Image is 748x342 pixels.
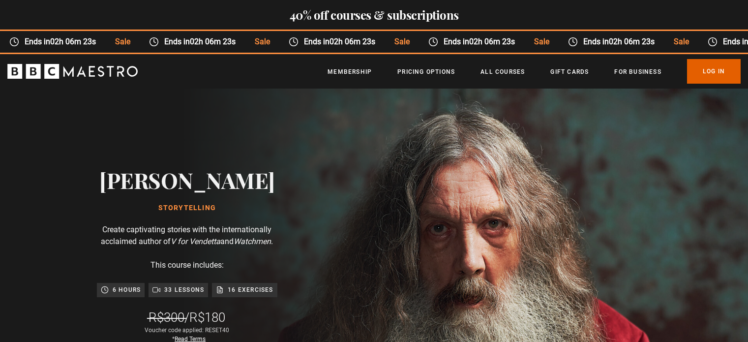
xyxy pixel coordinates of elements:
span: Ends in [159,36,245,48]
a: Log In [687,59,741,84]
a: Membership [328,67,372,77]
span: Sale [524,36,558,48]
a: Pricing Options [397,67,455,77]
span: Ends in [438,36,524,48]
nav: Primary [328,59,741,84]
time: 02h 06m 23s [50,37,96,46]
a: Gift Cards [550,67,589,77]
p: Create captivating stories with the internationally acclaimed author of and . [89,224,285,248]
i: V for Vendetta [171,237,220,246]
a: For business [614,67,661,77]
p: 33 lessons [164,285,204,295]
h2: [PERSON_NAME] [99,167,275,192]
span: Sale [245,36,279,48]
span: Ends in [577,36,663,48]
svg: BBC Maestro [7,64,138,79]
a: All Courses [480,67,525,77]
span: Sale [105,36,139,48]
p: 6 hours [113,285,141,295]
h1: Storytelling [99,204,275,212]
p: 16 exercises [228,285,273,295]
span: Sale [385,36,419,48]
p: This course includes: [150,259,224,271]
span: Sale [664,36,698,48]
time: 02h 06m 23s [190,37,236,46]
time: 02h 06m 23s [329,37,375,46]
time: 02h 06m 23s [609,37,655,46]
span: Ends in [298,36,384,48]
time: 02h 06m 23s [469,37,515,46]
span: Ends in [19,36,105,48]
i: Watchmen [234,237,271,246]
